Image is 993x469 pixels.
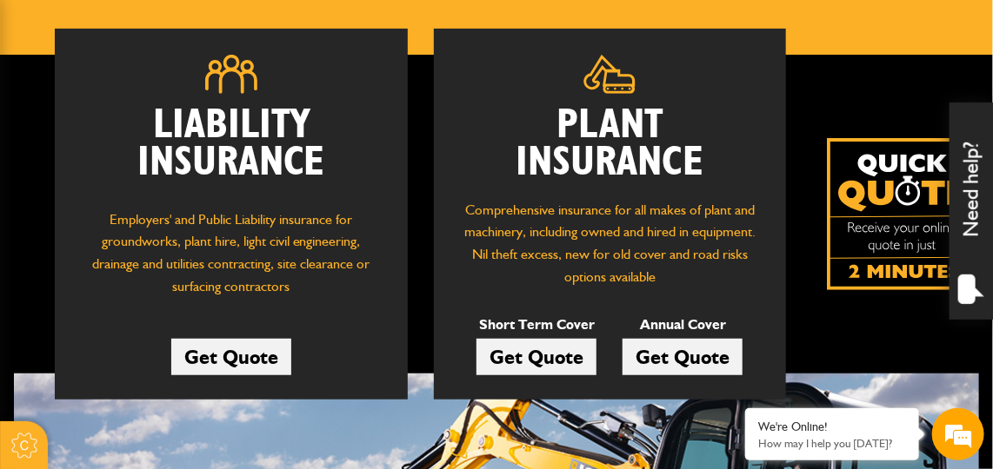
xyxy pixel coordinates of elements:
[285,9,327,50] div: Minimize live chat window
[758,437,906,450] p: How may I help you today?
[623,339,743,375] a: Get Quote
[23,263,317,301] input: Enter your phone number
[827,138,979,290] img: Quick Quote
[90,97,292,120] div: Chat with us now
[171,339,291,375] a: Get Quote
[477,314,596,336] p: Short Term Cover
[23,161,317,199] input: Enter your last name
[23,314,317,375] textarea: Type your message and hit 'Enter'
[30,96,73,121] img: d_20077148190_company_1631870298795_20077148190
[81,208,382,307] p: Employers' and Public Liability insurance for groundworks, plant hire, light civil engineering, d...
[827,138,979,290] a: Get your insurance quote isn just 2-minutes
[477,339,596,375] a: Get Quote
[950,102,993,320] div: Need help?
[623,314,743,336] p: Annual Cover
[460,199,761,287] p: Comprehensive insurance for all makes of plant and machinery, including owned and hired in equipm...
[81,107,382,191] h2: Liability Insurance
[23,212,317,250] input: Enter your email address
[460,107,761,182] h2: Plant Insurance
[758,419,906,434] div: We're Online!
[237,358,316,381] em: Start Chat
